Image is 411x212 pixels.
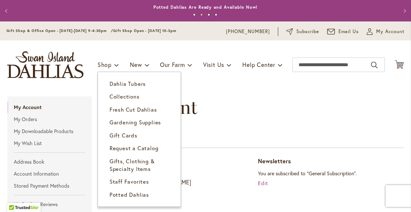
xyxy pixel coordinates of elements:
[7,114,92,125] a: My Orders
[7,102,92,113] strong: My Account
[327,28,359,35] a: Email Us
[110,178,149,185] span: Staff Favorites
[367,28,404,35] button: My Account
[153,4,258,10] a: Potted Dahlias Are Ready and Available Now!
[160,61,185,68] span: Our Farm
[258,169,404,178] p: You are subscribed to "General Subscription".
[7,156,92,167] a: Address Book
[7,199,92,210] a: My Product Reviews
[258,157,291,165] span: Newsletters
[338,28,359,35] span: Email Us
[98,61,112,68] span: Shop
[130,61,142,68] span: New
[110,93,140,100] span: Collections
[110,157,155,172] span: Gifts, Clothing & Specialty Items
[200,13,203,16] button: 2 of 4
[258,180,268,187] a: Edit
[7,168,92,179] a: Account Information
[376,28,404,35] span: My Account
[110,119,161,126] span: Gardening Supplies
[396,4,411,18] button: Next
[7,126,92,137] a: My Downloadable Products
[286,28,319,35] a: Subscribe
[7,180,92,191] a: Stored Payment Methods
[7,51,83,78] a: store logo
[203,61,224,68] span: Visit Us
[110,144,159,152] span: Request a Catalog
[110,80,146,87] span: Dahlia Tubers
[242,61,275,68] span: Help Center
[215,13,217,16] button: 4 of 4
[113,28,176,33] span: Gift Shop Open - [DATE] 10-3pm
[7,138,92,149] a: My Wish List
[110,191,149,198] span: Potted Dahlias
[296,28,319,35] span: Subscribe
[7,28,113,33] span: Gift Shop & Office Open - [DATE]-[DATE] 9-4:30pm /
[193,13,196,16] button: 1 of 4
[207,13,210,16] button: 3 of 4
[98,129,181,142] a: Gift Cards
[226,28,270,35] a: [PHONE_NUMBER]
[5,186,26,207] iframe: Launch Accessibility Center
[110,106,157,113] span: Fresh Cut Dahlias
